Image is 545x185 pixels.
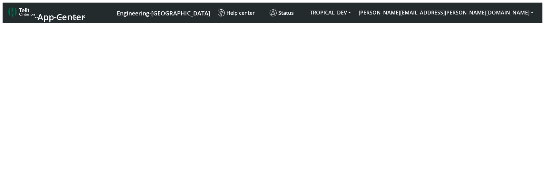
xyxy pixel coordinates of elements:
[218,9,225,16] img: knowledge.svg
[116,7,210,19] a: Your current platform instance
[306,7,355,18] button: TROPICAL_DEV
[8,7,35,17] img: logo-telit-cinterion-gw-new.png
[267,7,306,19] a: Status
[215,7,267,19] a: Help center
[270,9,277,16] img: status.svg
[8,5,84,21] a: App Center
[355,7,537,18] button: [PERSON_NAME][EMAIL_ADDRESS][PERSON_NAME][DOMAIN_NAME]
[117,9,210,17] span: Engineering-[GEOGRAPHIC_DATA]
[270,9,294,16] span: Status
[218,9,255,16] span: Help center
[37,11,85,23] span: App Center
